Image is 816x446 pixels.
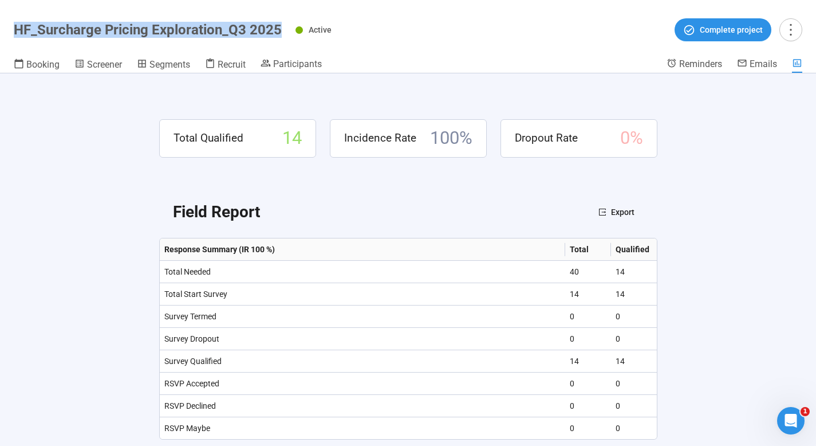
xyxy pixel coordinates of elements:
td: 14 [611,261,657,283]
a: Screener [74,58,122,73]
a: Booking [14,58,60,73]
span: Total Start Survey [164,289,227,299]
td: 40 [565,261,611,283]
span: Export [611,206,634,218]
td: 14 [565,350,611,373]
span: Recruit [218,59,246,70]
span: Total Needed [164,267,211,276]
td: 14 [611,283,657,306]
th: Response Summary (IR 100 %) [160,238,565,261]
span: 1 [801,407,810,416]
iframe: Intercom live chat [777,407,805,435]
span: Participants [273,58,322,69]
span: Incidence Rate [344,130,416,147]
a: Segments [137,58,190,73]
span: Segments [149,59,190,70]
span: Booking [26,59,60,70]
td: 0 [565,395,611,417]
button: exportExport [589,203,644,221]
td: 0 [611,328,657,350]
button: Complete project [675,18,771,41]
a: Reminders [667,58,722,72]
td: 0 [565,306,611,328]
span: 14 [282,124,302,152]
span: Dropout Rate [515,130,578,147]
td: 0 [611,417,657,440]
h1: HF_Surcharge Pricing Exploration_Q3 2025 [14,22,282,38]
a: Emails [737,58,777,72]
span: export [598,208,606,216]
th: Qualified [611,238,657,261]
td: 0 [565,328,611,350]
td: 14 [565,283,611,306]
a: Recruit [205,58,246,73]
td: 0 [611,395,657,417]
td: 0 [565,417,611,440]
span: Screener [87,59,122,70]
button: more [779,18,802,41]
th: Total [565,238,611,261]
td: 0 [565,373,611,395]
span: Total Qualified [174,130,243,147]
span: Survey Dropout [164,334,219,343]
h2: Field Report [173,199,260,225]
span: Complete project [700,24,763,36]
span: Reminders [679,58,722,69]
span: Survey Qualified [164,357,222,366]
span: RSVP Declined [164,401,216,410]
span: more [783,22,798,37]
a: Participants [261,58,322,72]
span: RSVP Maybe [164,424,210,433]
span: Survey Termed [164,312,216,321]
td: 0 [611,373,657,395]
span: RSVP Accepted [164,379,219,388]
span: Active [309,25,332,34]
span: 0 % [620,124,643,152]
span: Emails [750,58,777,69]
td: 14 [611,350,657,373]
td: 0 [611,306,657,328]
span: 100 % [430,124,472,152]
